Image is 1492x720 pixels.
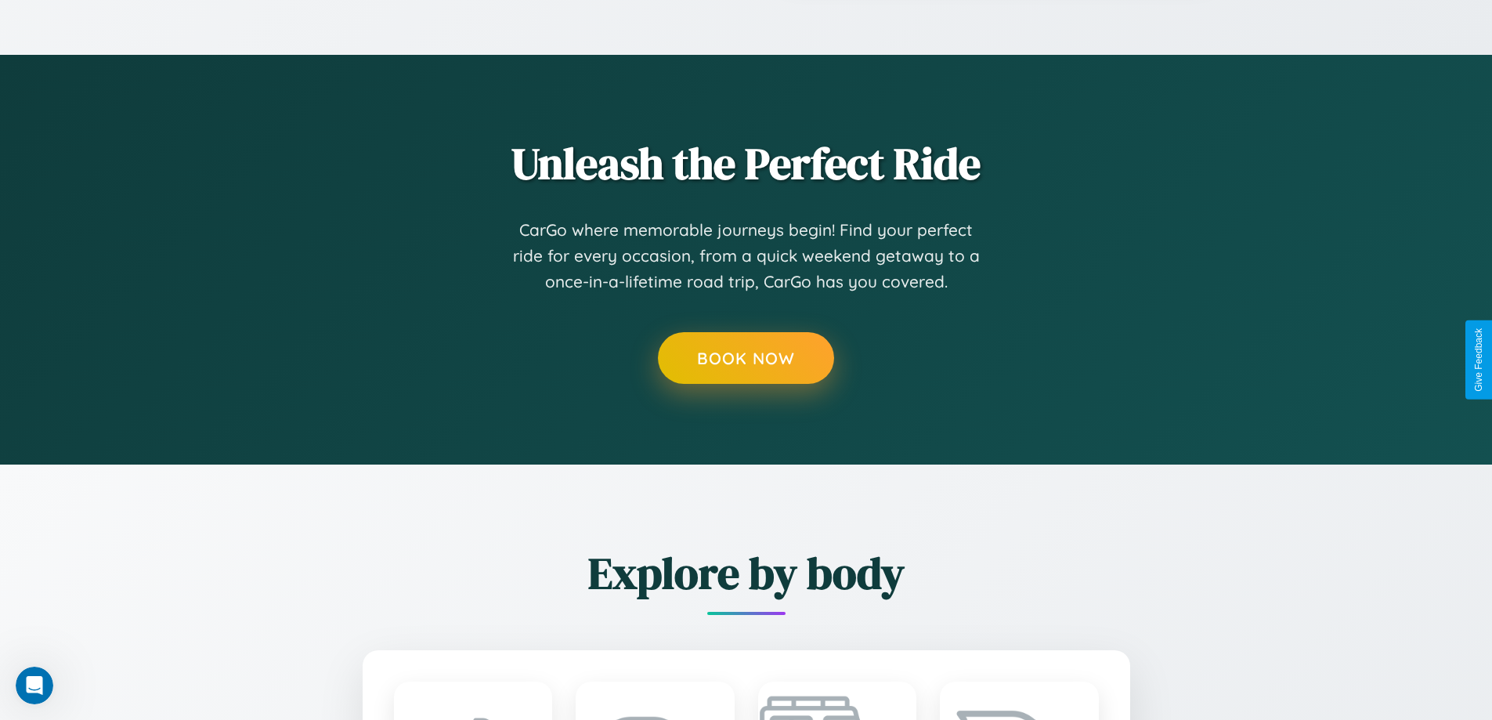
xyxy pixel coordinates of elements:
[658,332,834,384] button: Book Now
[16,667,53,704] iframe: Intercom live chat
[1473,328,1484,392] div: Give Feedback
[511,217,981,295] p: CarGo where memorable journeys begin! Find your perfect ride for every occasion, from a quick wee...
[276,543,1216,603] h2: Explore by body
[276,133,1216,194] h2: Unleash the Perfect Ride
